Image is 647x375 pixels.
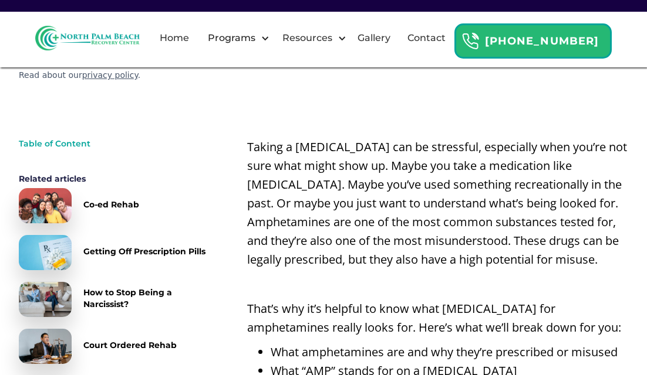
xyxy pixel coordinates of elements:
a: privacy policy [82,70,138,80]
div: Table of Content [19,138,207,149]
div: Programs [198,19,272,57]
iframe: Tidio Chat [400,245,647,375]
p: That’s why it’s helpful to know what [MEDICAL_DATA] for amphetamines really looks for. Here’s wha... [247,299,628,337]
a: Court Ordered Rehab [19,329,207,364]
a: Gallery [351,19,397,57]
a: Getting Off Prescription Pills [19,235,207,270]
div: Co-ed Rehab [83,199,139,210]
div: Resources [272,19,349,57]
p: Taking a [MEDICAL_DATA] can be stressful, especially when you’re not sure what might show up. May... [247,138,628,269]
div: Read about our . [19,69,224,81]
li: What amphetamines are and why they’re prescribed or misused [271,343,628,362]
p: ‍ [247,275,628,294]
strong: [PHONE_NUMBER] [485,35,599,47]
div: How to Stop Being a Narcissist? [83,287,207,310]
div: Related articles [19,173,207,185]
img: Header Calendar Icons [461,32,479,50]
a: Home [153,19,196,57]
div: Resources [279,31,335,45]
div: Programs [205,31,258,45]
a: Header Calendar Icons[PHONE_NUMBER] [454,18,612,59]
div: Getting Off Prescription Pills [83,246,205,257]
a: How to Stop Being a Narcissist? [19,282,207,317]
div: Court Ordered Rehab [83,339,177,351]
a: Contact [400,19,453,57]
a: Co-ed Rehab [19,188,207,223]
